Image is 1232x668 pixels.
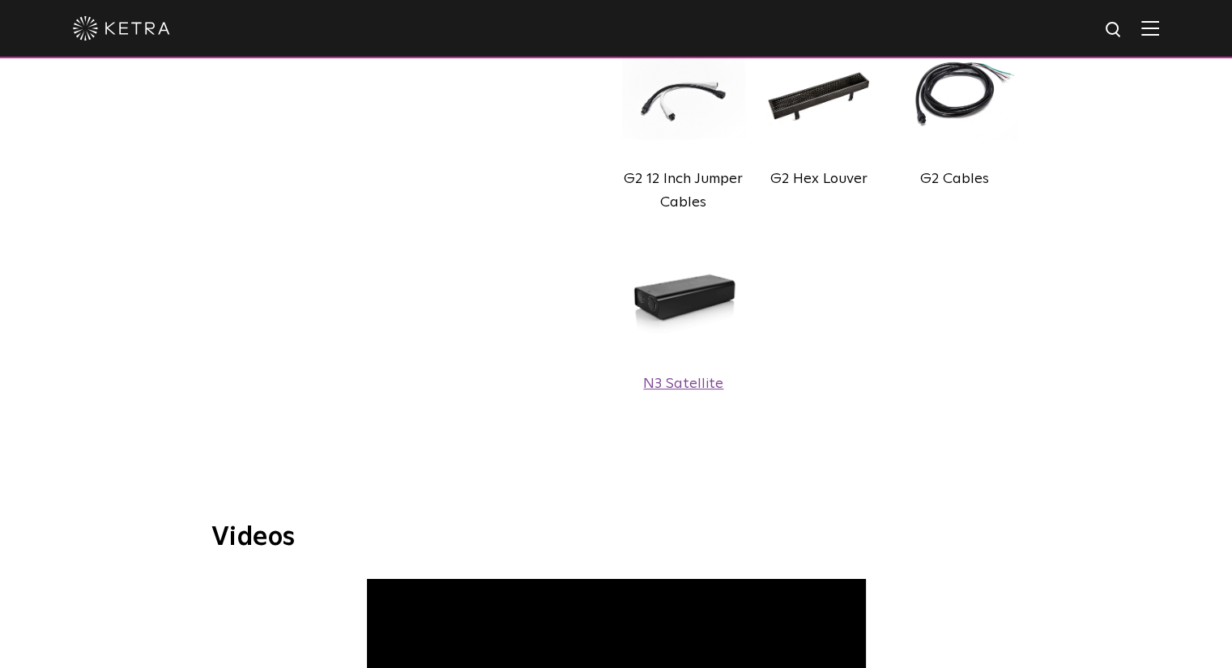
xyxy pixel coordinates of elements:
label: G2 Hex Louver [770,172,868,186]
img: G2 Hex Louver [757,26,880,164]
label: G2 12 Inch Jumper Cables [624,172,743,210]
label: G2 Cables [920,172,989,186]
img: n3-img@2x [622,231,745,368]
img: search icon [1104,20,1124,40]
img: G2 cables [893,26,1016,164]
label: N3 Satellite [643,377,723,391]
img: ketra-logo-2019-white [73,16,170,40]
img: G2 12 inch cables [622,26,745,164]
h3: Videos [211,525,1021,551]
img: Hamburger%20Nav.svg [1141,20,1159,36]
a: n3-img@2x N3 Satellite [622,231,745,396]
